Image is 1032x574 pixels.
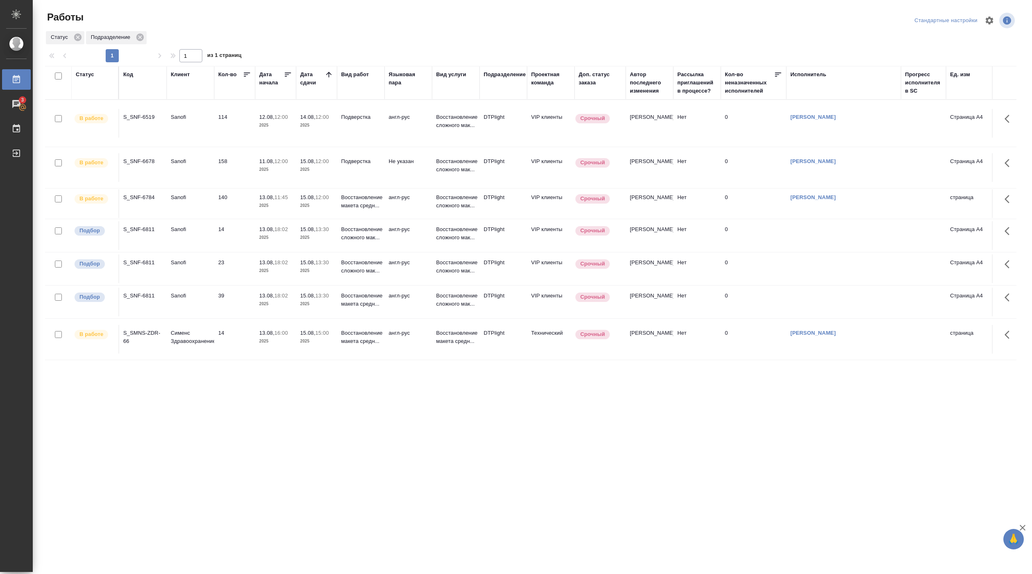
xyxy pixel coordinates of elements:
p: 13:30 [315,259,329,265]
p: Sanofi [171,193,210,202]
td: VIP клиенты [527,189,575,218]
p: 15.08, [300,259,315,265]
td: Технический [527,325,575,354]
p: Восстановление макета средн... [436,329,475,345]
p: Sanofi [171,259,210,267]
p: 2025 [300,267,333,275]
p: 2025 [300,234,333,242]
p: 12:00 [274,114,288,120]
div: Можно подбирать исполнителей [74,292,114,303]
div: Статус [46,31,84,44]
div: Кол-во [218,70,237,79]
div: Автор последнего изменения [630,70,669,95]
p: 18:02 [274,293,288,299]
p: 15.08, [300,158,315,164]
p: 13.08, [259,259,274,265]
button: Здесь прячутся важные кнопки [1000,153,1019,173]
a: 3 [2,94,31,114]
div: Прогресс исполнителя в SC [905,70,942,95]
td: [PERSON_NAME] [626,288,673,316]
td: 0 [721,109,786,138]
td: 0 [721,153,786,182]
p: Сименс Здравоохранение [171,329,210,345]
p: 15:00 [315,330,329,336]
td: [PERSON_NAME] [626,109,673,138]
td: VIP клиенты [527,288,575,316]
p: Подбор [79,227,100,235]
div: Рассылка приглашений в процессе? [677,70,717,95]
td: Нет [673,254,721,283]
p: 13.08, [259,293,274,299]
p: В работе [79,330,103,338]
div: Проектная команда [531,70,570,87]
p: 16:00 [274,330,288,336]
p: 2025 [300,202,333,210]
a: [PERSON_NAME] [790,158,836,164]
td: англ-рус [385,254,432,283]
p: Подбор [79,260,100,268]
td: VIP клиенты [527,221,575,250]
td: Нет [673,221,721,250]
p: 2025 [300,300,333,308]
td: VIP клиенты [527,153,575,182]
td: 0 [721,189,786,218]
p: Подбор [79,293,100,301]
td: 158 [214,153,255,182]
td: 0 [721,288,786,316]
p: 2025 [259,166,292,174]
div: Исполнитель выполняет работу [74,193,114,204]
div: Дата начала [259,70,284,87]
div: Исполнитель выполняет работу [74,329,114,340]
p: 2025 [259,202,292,210]
p: Восстановление сложного мак... [341,259,380,275]
p: Статус [51,33,71,41]
td: VIP клиенты [527,109,575,138]
td: DTPlight [480,288,527,316]
span: Посмотреть информацию [999,13,1016,28]
div: Исполнитель [790,70,826,79]
td: Страница А4 [946,221,994,250]
p: Восстановление сложного мак... [436,113,475,129]
p: 2025 [259,337,292,345]
td: Страница А4 [946,109,994,138]
td: англ-рус [385,109,432,138]
td: VIP клиенты [527,254,575,283]
div: Вид услуги [436,70,466,79]
p: Срочный [580,159,605,167]
p: 13.08, [259,194,274,200]
p: 13:30 [315,226,329,232]
td: 14 [214,325,255,354]
div: Подразделение [484,70,526,79]
p: Срочный [580,227,605,235]
div: Языковая пара [389,70,428,87]
td: Нет [673,288,721,316]
p: В работе [79,195,103,203]
div: Ед. изм [950,70,970,79]
p: 2025 [300,337,333,345]
p: 18:02 [274,259,288,265]
div: S_SNF-6784 [123,193,163,202]
span: из 1 страниц [207,50,242,62]
div: S_SNF-6811 [123,225,163,234]
td: 14 [214,221,255,250]
td: DTPlight [480,325,527,354]
p: Восстановление сложного мак... [436,157,475,174]
button: Здесь прячутся важные кнопки [1000,254,1019,274]
td: страница [946,325,994,354]
a: [PERSON_NAME] [790,194,836,200]
p: Срочный [580,293,605,301]
p: 12.08, [259,114,274,120]
p: Восстановление сложного мак... [436,193,475,210]
p: Sanofi [171,225,210,234]
p: В работе [79,159,103,167]
td: DTPlight [480,254,527,283]
td: DTPlight [480,189,527,218]
button: Здесь прячутся важные кнопки [1000,109,1019,129]
p: Срочный [580,114,605,123]
button: Здесь прячутся важные кнопки [1000,189,1019,209]
td: 0 [721,221,786,250]
p: 15.08, [300,330,315,336]
div: Можно подбирать исполнителей [74,225,114,236]
p: Восстановление макета средн... [341,329,380,345]
p: 12:00 [315,114,329,120]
